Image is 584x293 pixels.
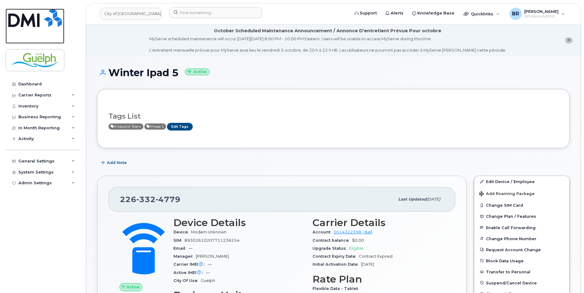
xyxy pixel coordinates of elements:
span: Upgrade Status [313,246,349,251]
span: Add Note [107,160,127,166]
span: — [208,262,212,267]
span: Modem Unknown [191,230,226,234]
span: Eligible [349,246,363,251]
h3: Device Details [173,217,305,228]
small: Active [185,68,210,76]
span: Email [173,246,188,251]
span: Carrier IMEI [173,262,208,267]
h3: Carrier Details [313,217,444,228]
span: Active [127,284,140,290]
span: Manager [173,254,196,259]
button: Enable Call Forwarding [474,222,569,233]
button: Suspend/Cancel Device [474,277,569,288]
button: close notification [565,37,573,44]
span: Last updated [398,197,427,201]
button: Block Data Usage [474,255,569,266]
span: — [206,270,210,275]
span: Initial Activation Date [313,262,361,267]
span: Account [313,230,334,234]
span: Flexible Data - Tablet [313,286,361,291]
div: MyServe scheduled maintenance will occur [DATE][DATE] 8:00 PM - 10:00 PM Eastern. Users will be u... [149,36,506,53]
button: Transfer to Personal [474,266,569,277]
span: [DATE] [361,262,374,267]
button: Add Note [97,157,132,168]
div: October Scheduled Maintenance Announcement / Annonce D'entretient Prévue Pour octobre [214,28,441,34]
button: Add Roaming Package [474,187,569,200]
span: 226 [120,195,180,204]
span: Guelph [201,278,215,283]
span: Change Plan / Features [486,214,536,219]
a: Edit Device / Employee [474,176,569,187]
span: Suspend/Cancel Device [486,280,537,285]
span: Device [173,230,191,234]
button: Change Phone Number [474,233,569,244]
span: Add Roaming Package [479,191,535,197]
span: City Of Use [173,278,201,283]
span: Enable Call Forwarding [486,225,536,230]
a: Edit Tags [167,123,193,131]
h3: Rate Plan [313,274,444,285]
span: [DATE] [427,197,440,201]
span: Contract Expiry Date [313,254,359,259]
span: Contract Expired [359,254,392,259]
h1: Winter Ipad 5 [97,67,570,78]
span: 332 [136,195,156,204]
h3: Tags List [108,112,558,120]
span: Contract balance [313,238,352,243]
span: $0.00 [352,238,364,243]
span: Active IMEI [173,270,206,275]
span: 4779 [156,195,180,204]
button: Change Plan / Features [474,211,569,222]
span: [PERSON_NAME] [196,254,229,259]
button: Change SIM Card [474,200,569,211]
span: SIM [173,238,184,243]
span: 89302610207711236254 [184,238,240,243]
a: 0514322398 - Bell [334,230,372,234]
span: — [188,246,192,251]
span: Active [108,123,143,130]
button: Request Account Change [474,244,569,255]
span: Active [144,123,166,130]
